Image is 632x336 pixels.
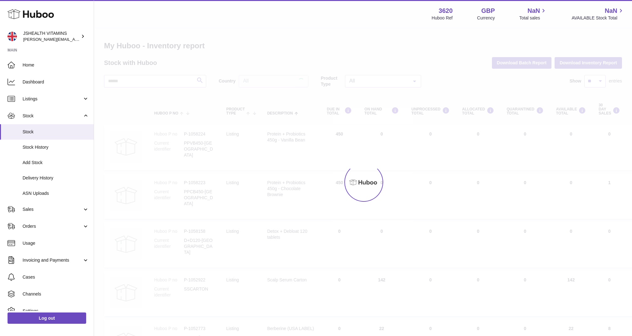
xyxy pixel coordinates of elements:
div: Currency [477,15,495,21]
a: NaN AVAILABLE Stock Total [572,7,624,21]
span: Channels [23,291,89,297]
div: Huboo Ref [432,15,453,21]
span: AVAILABLE Stock Total [572,15,624,21]
span: Delivery History [23,175,89,181]
span: Home [23,62,89,68]
div: JSHEALTH VITAMINS [23,30,80,42]
a: NaN Total sales [519,7,547,21]
span: NaN [527,7,540,15]
span: Orders [23,223,82,229]
a: Log out [8,312,86,324]
strong: GBP [481,7,495,15]
span: Usage [23,240,89,246]
span: Stock [23,113,82,119]
span: Total sales [519,15,547,21]
span: NaN [605,7,617,15]
span: Stock History [23,144,89,150]
span: Sales [23,206,82,212]
span: Add Stock [23,160,89,166]
span: Listings [23,96,82,102]
strong: 3620 [439,7,453,15]
span: [PERSON_NAME][EMAIL_ADDRESS][DOMAIN_NAME] [23,37,126,42]
span: ASN Uploads [23,190,89,196]
span: Cases [23,274,89,280]
span: Stock [23,129,89,135]
span: Settings [23,308,89,314]
span: Invoicing and Payments [23,257,82,263]
span: Dashboard [23,79,89,85]
img: francesca@jshealthvitamins.com [8,32,17,41]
